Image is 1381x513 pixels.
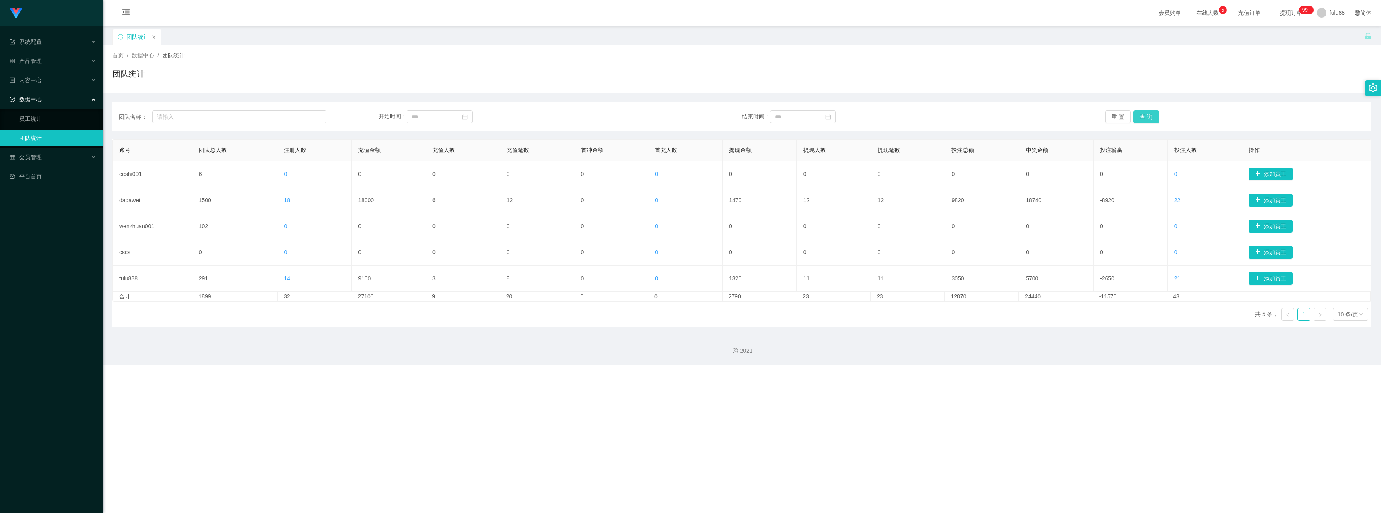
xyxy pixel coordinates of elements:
[113,161,192,187] td: ceshi001
[871,213,945,239] td: 0
[797,187,871,213] td: 12
[1167,292,1241,301] td: 43
[10,168,96,185] a: 图标: dashboard平台首页
[1285,312,1290,317] i: 图标: left
[284,147,306,153] span: 注册人数
[1019,239,1094,266] td: 0
[1105,110,1131,123] button: 重 置
[574,292,648,301] td: 0
[1174,223,1177,229] span: 0
[157,52,159,59] span: /
[945,161,1019,187] td: 0
[426,266,500,292] td: 3
[945,292,1019,301] td: 12870
[825,114,831,120] i: 图标: calendar
[10,154,15,160] i: 图标: table
[352,292,426,301] td: 27100
[1100,147,1122,153] span: 投注输赢
[1174,171,1177,177] span: 0
[1249,272,1293,285] button: 图标: plus添加员工
[742,113,770,120] span: 结束时间：
[1338,308,1358,320] div: 10 条/页
[1133,110,1159,123] button: 查 询
[192,187,278,213] td: 1500
[723,161,797,187] td: 0
[1355,10,1360,16] i: 图标: global
[507,147,529,153] span: 充值笔数
[19,130,96,146] a: 团队统计
[500,266,574,292] td: 8
[432,147,455,153] span: 充值人数
[500,239,574,266] td: 0
[1174,249,1177,255] span: 0
[803,147,826,153] span: 提现人数
[1249,147,1260,153] span: 操作
[278,292,352,301] td: 32
[648,292,723,301] td: 0
[1369,83,1377,92] i: 图标: setting
[574,239,649,266] td: 0
[871,292,945,301] td: 23
[1019,187,1094,213] td: 18740
[1297,308,1310,321] li: 1
[118,34,123,40] i: 图标: sync
[797,266,871,292] td: 11
[113,292,192,301] td: 合计
[500,187,574,213] td: 12
[1359,312,1363,318] i: 图标: down
[10,154,42,160] span: 会员管理
[1364,32,1371,40] i: 图标: unlock
[10,58,15,64] i: 图标: appstore-o
[151,35,156,40] i: 图标: close
[1234,10,1265,16] span: 充值订单
[1174,147,1197,153] span: 投注人数
[284,197,290,203] span: 18
[574,187,649,213] td: 0
[192,292,278,301] td: 1899
[426,292,500,301] td: 9
[1019,213,1094,239] td: 0
[192,161,278,187] td: 6
[352,239,426,266] td: 0
[352,266,426,292] td: 9100
[426,213,500,239] td: 0
[945,213,1019,239] td: 0
[951,147,974,153] span: 投注总额
[871,266,945,292] td: 11
[723,187,797,213] td: 1470
[1276,10,1306,16] span: 提现订单
[10,77,42,83] span: 内容中心
[574,266,649,292] td: 0
[119,113,152,121] span: 团队名称：
[1019,266,1094,292] td: 5700
[113,187,192,213] td: dadawei
[1094,161,1168,187] td: 0
[1249,246,1293,259] button: 图标: plus添加员工
[574,161,649,187] td: 0
[500,161,574,187] td: 0
[426,187,500,213] td: 6
[10,97,15,102] i: 图标: check-circle-o
[112,68,145,80] h1: 团队统计
[655,197,658,203] span: 0
[945,187,1019,213] td: 9820
[1094,213,1168,239] td: 0
[10,39,42,45] span: 系统配置
[1249,194,1293,207] button: 图标: plus添加员工
[352,213,426,239] td: 0
[113,239,192,266] td: cscs
[655,249,658,255] span: 0
[945,239,1019,266] td: 0
[581,147,603,153] span: 首冲金额
[655,275,658,282] span: 0
[112,0,140,26] i: 图标: menu-fold
[945,266,1019,292] td: 3050
[871,187,945,213] td: 12
[500,213,574,239] td: 0
[1094,239,1168,266] td: 0
[1299,6,1314,14] sup: 239
[1249,168,1293,180] button: 图标: plus添加员工
[574,213,649,239] td: 0
[462,114,468,120] i: 图标: calendar
[1318,312,1322,317] i: 图标: right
